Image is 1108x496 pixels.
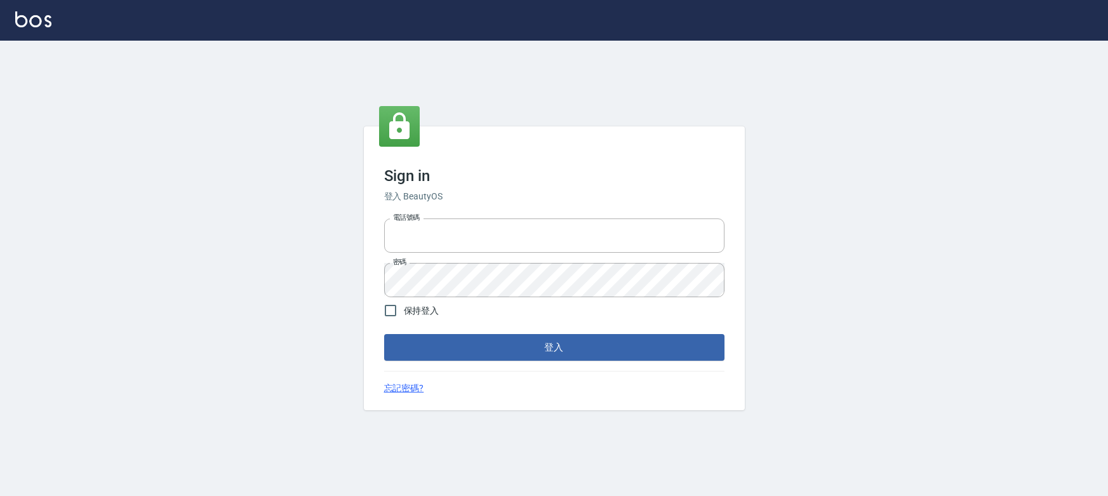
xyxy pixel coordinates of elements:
[404,304,439,318] span: 保持登入
[384,334,724,361] button: 登入
[384,167,724,185] h3: Sign in
[393,213,420,222] label: 電話號碼
[15,11,51,27] img: Logo
[384,382,424,395] a: 忘記密碼?
[384,190,724,203] h6: 登入 BeautyOS
[393,257,406,267] label: 密碼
